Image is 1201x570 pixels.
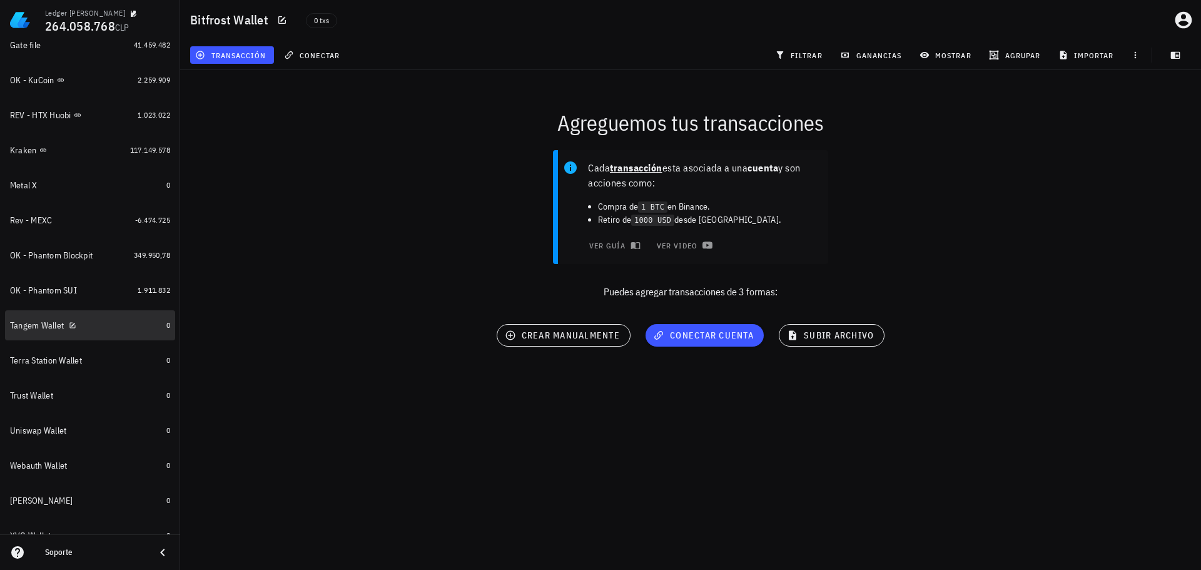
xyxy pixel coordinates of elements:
button: ganancias [835,46,910,64]
li: Compra de en Binance. [598,200,818,213]
a: Gate file 41.459.482 [5,30,175,60]
img: LedgiFi [10,10,30,30]
div: Webauth Wallet [10,461,68,471]
span: 0 [166,531,170,540]
span: 0 txs [314,14,329,28]
a: Tangem Wallet 0 [5,310,175,340]
button: importar [1053,46,1122,64]
span: importar [1061,50,1114,60]
span: 0 [166,180,170,190]
div: Terra Station Wallet [10,355,82,366]
code: 1000 USD [631,215,674,226]
span: CLP [115,22,129,33]
span: 0 [166,390,170,400]
button: agrupar [984,46,1048,64]
span: 349.950,78 [134,250,170,260]
a: Trust Wallet 0 [5,380,175,410]
div: Rev - MEXC [10,215,53,226]
b: cuenta [747,161,778,174]
div: Trust Wallet [10,390,53,401]
span: 0 [166,355,170,365]
div: Metal X [10,180,38,191]
span: 1.023.022 [138,110,170,120]
span: crear manualmente [507,330,620,341]
div: XVG Wallet [10,531,51,541]
span: ver video [656,240,710,250]
div: [PERSON_NAME] [10,496,73,506]
div: Gate file [10,40,41,51]
div: Uniswap Wallet [10,425,67,436]
button: filtrar [770,46,830,64]
span: 0 [166,320,170,330]
span: 0 [166,461,170,470]
a: OK - Phantom SUI 1.911.832 [5,275,175,305]
button: ver guía [580,237,646,254]
span: subir archivo [789,330,874,341]
h1: Bitfrost Wallet [190,10,273,30]
a: REV - HTX Huobi 1.023.022 [5,100,175,130]
button: conectar [279,46,348,64]
div: OK - KuCoin [10,75,54,86]
a: ver video [648,237,718,254]
a: Kraken 117.149.578 [5,135,175,165]
span: 41.459.482 [134,40,170,49]
div: Kraken [10,145,37,156]
a: Terra Station Wallet 0 [5,345,175,375]
span: mostrar [922,50,971,60]
a: Rev - MEXC -6.474.725 [5,205,175,235]
a: Metal X 0 [5,170,175,200]
li: Retiro de desde [GEOGRAPHIC_DATA]. [598,213,818,226]
p: Puedes agregar transacciones de 3 formas: [180,284,1201,299]
div: OK - Phantom Blockpit [10,250,93,261]
span: 117.149.578 [130,145,170,155]
button: crear manualmente [497,324,631,347]
span: 2.259.909 [138,75,170,84]
a: [PERSON_NAME] 0 [5,486,175,516]
span: conectar [286,50,340,60]
span: ver guía [588,240,638,250]
button: subir archivo [779,324,884,347]
a: Uniswap Wallet 0 [5,415,175,445]
a: XVG Wallet 0 [5,521,175,551]
code: 1 BTC [638,201,667,213]
a: Webauth Wallet 0 [5,450,175,481]
div: OK - Phantom SUI [10,285,77,296]
span: filtrar [778,50,823,60]
b: transacción [610,161,662,174]
span: 264.058.768 [45,18,115,34]
button: conectar cuenta [646,324,764,347]
span: ganancias [843,50,901,60]
a: OK - Phantom Blockpit 349.950,78 [5,240,175,270]
span: 1.911.832 [138,285,170,295]
span: agrupar [991,50,1040,60]
button: transacción [190,46,274,64]
div: Tangem Wallet [10,320,64,331]
div: Ledger [PERSON_NAME] [45,8,125,18]
button: mostrar [915,46,979,64]
span: 0 [166,496,170,505]
div: REV - HTX Huobi [10,110,71,121]
span: 0 [166,425,170,435]
a: OK - KuCoin 2.259.909 [5,65,175,95]
p: Cada esta asociada a una y son acciones como: [588,160,818,190]
span: transacción [198,50,266,60]
div: Soporte [45,547,145,557]
span: conectar cuenta [656,330,754,341]
span: -6.474.725 [135,215,170,225]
